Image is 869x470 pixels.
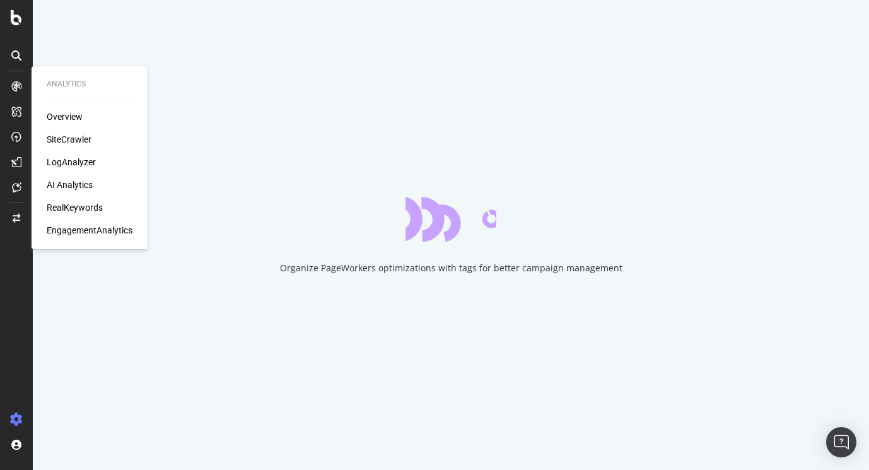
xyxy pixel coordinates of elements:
[47,110,83,123] a: Overview
[47,224,132,237] a: EngagementAnalytics
[47,201,103,214] a: RealKeywords
[826,427,856,457] div: Open Intercom Messenger
[47,133,91,146] a: SiteCrawler
[47,156,96,168] a: LogAnalyzer
[47,179,93,191] a: AI Analytics
[47,79,132,90] div: Analytics
[280,262,622,274] div: Organize PageWorkers optimizations with tags for better campaign management
[405,196,496,242] div: animation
